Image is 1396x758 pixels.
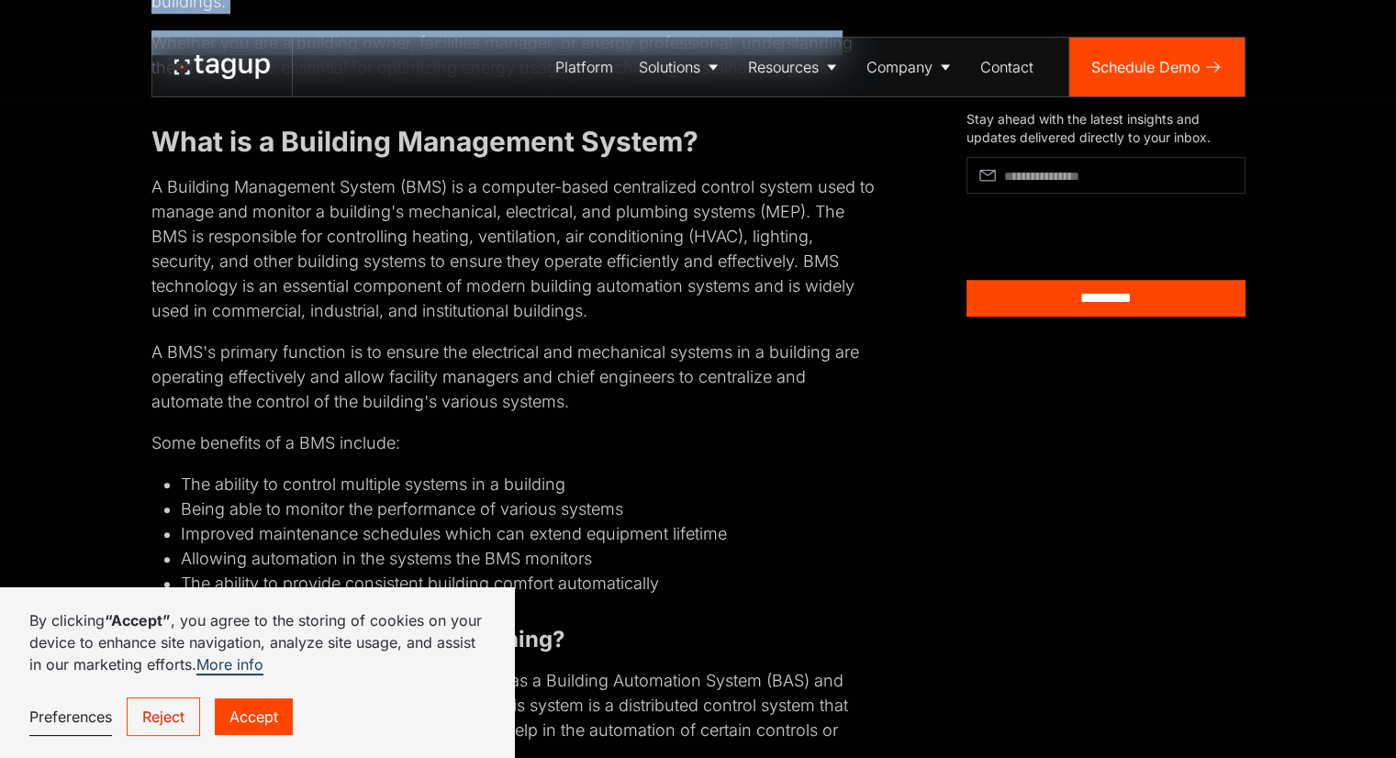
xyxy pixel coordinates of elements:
[215,698,293,735] a: Accept
[105,611,171,630] strong: “Accept”
[181,472,878,496] li: The ability to control multiple systems in a building
[181,546,878,571] li: Allowing automation in the systems the BMS monitors
[181,521,878,546] li: Improved maintenance schedules which can extend equipment lifetime
[555,56,613,78] div: Platform
[639,56,700,78] div: Solutions
[966,157,1245,317] form: Article Subscribe
[854,38,967,96] a: Company
[748,56,819,78] div: Resources
[151,430,878,455] p: Some benefits of a BMS include:
[1069,38,1245,96] a: Schedule Demo
[151,340,878,414] p: A BMS's primary function is to ensure the electrical and mechanical systems in a building are ope...
[127,697,200,736] a: Reject
[151,125,698,158] strong: What is a Building Management System?
[866,56,933,78] div: Company
[151,174,878,323] p: A Building Management System (BMS) is a computer-based centralized control system used to manage ...
[966,201,1162,251] iframe: reCAPTCHA
[196,655,263,675] a: More info
[966,110,1245,146] div: Stay ahead with the latest insights and updates delivered directly to your inbox.
[967,38,1046,96] a: Contact
[29,698,112,736] a: Preferences
[542,38,626,96] a: Platform
[735,38,854,96] a: Resources
[626,38,735,96] a: Solutions
[1091,56,1201,78] div: Schedule Demo
[181,571,878,596] li: The ability to provide consistent building comfort automatically
[181,496,878,521] li: Being able to monitor the performance of various systems
[29,609,485,675] p: By clicking , you agree to the storing of cookies on your device to enhance site navigation, anal...
[980,56,1033,78] div: Contact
